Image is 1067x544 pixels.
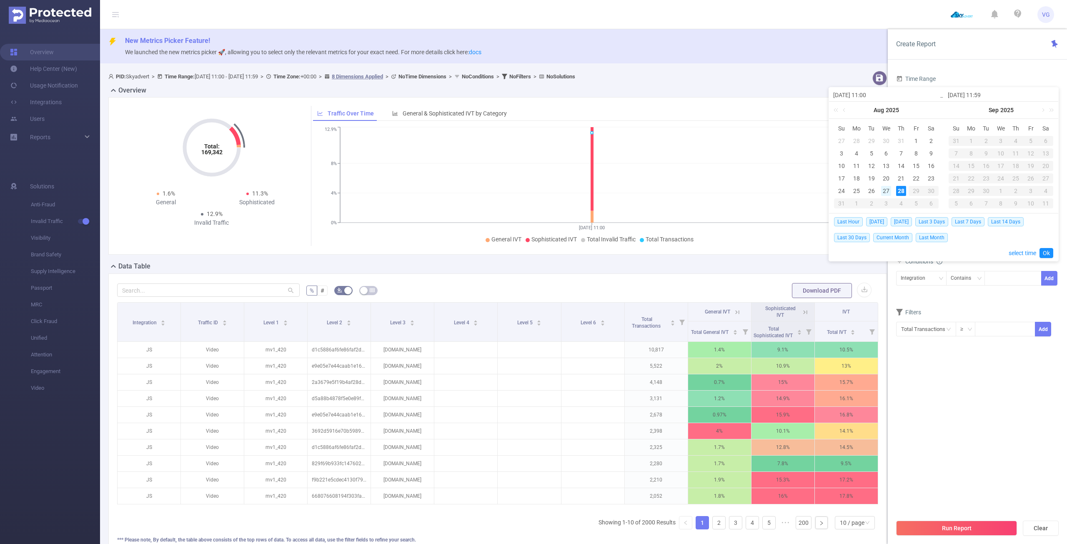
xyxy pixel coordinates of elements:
[949,148,964,158] div: 7
[994,135,1009,147] td: September 3, 2025
[1038,185,1053,197] td: October 4, 2025
[951,271,977,285] div: Contains
[837,186,847,196] div: 24
[1008,186,1023,196] div: 2
[30,178,54,195] span: Solutions
[331,191,337,196] tspan: 4%
[117,283,300,297] input: Search...
[896,521,1017,536] button: Run Report
[949,186,964,196] div: 28
[896,148,906,158] div: 7
[1038,197,1053,210] td: October 11, 2025
[849,160,864,172] td: August 11, 2025
[31,280,100,296] span: Passport
[328,110,374,117] span: Traffic Over Time
[201,149,222,155] tspan: 169,342
[331,161,337,166] tspan: 8%
[837,161,847,171] div: 10
[762,516,776,529] li: 5
[1023,147,1038,160] td: September 12, 2025
[317,110,323,116] i: icon: line-chart
[509,73,531,80] b: No Filters
[125,37,210,45] span: New Metrics Picker Feature!
[1008,125,1023,132] span: Th
[1038,198,1053,208] div: 11
[979,186,994,196] div: 30
[964,160,979,172] td: September 15, 2025
[964,172,979,185] td: September 22, 2025
[462,73,494,80] b: No Conditions
[994,147,1009,160] td: September 10, 2025
[864,197,879,210] td: September 2, 2025
[10,77,78,94] a: Usage Notification
[834,125,849,132] span: Su
[1023,186,1038,196] div: 3
[403,110,507,117] span: General & Sophisticated IVT by Category
[924,160,939,172] td: August 16, 2025
[894,197,909,210] td: September 4, 2025
[979,147,994,160] td: September 9, 2025
[837,136,847,146] div: 27
[949,122,964,135] th: Sun
[864,147,879,160] td: August 5, 2025
[864,122,879,135] th: Tue
[1038,172,1053,185] td: September 27, 2025
[398,73,446,80] b: No Time Dimensions
[994,198,1009,208] div: 8
[909,147,924,160] td: August 8, 2025
[979,135,994,147] td: September 2, 2025
[867,136,877,146] div: 29
[994,185,1009,197] td: October 1, 2025
[165,73,195,80] b: Time Range:
[1008,136,1023,146] div: 4
[849,147,864,160] td: August 4, 2025
[894,125,909,132] span: Th
[834,135,849,147] td: July 27, 2025
[977,276,982,282] i: icon: down
[31,296,100,313] span: MRC
[979,148,994,158] div: 9
[924,125,939,132] span: Sa
[1008,148,1023,158] div: 11
[1008,160,1023,172] td: September 18, 2025
[1023,173,1038,183] div: 26
[712,516,726,529] li: 2
[108,74,116,79] i: icon: user
[204,143,219,150] tspan: Total:
[108,38,117,46] i: icon: thunderbolt
[979,172,994,185] td: September 23, 2025
[867,186,877,196] div: 26
[108,73,575,80] span: Skyadvert [DATE] 11:00 - [DATE] 11:59 +00:00
[901,271,931,285] div: Integration
[1008,185,1023,197] td: October 2, 2025
[849,172,864,185] td: August 18, 2025
[964,161,979,171] div: 15
[815,516,828,529] li: Next Page
[864,160,879,172] td: August 12, 2025
[879,198,894,208] div: 3
[894,172,909,185] td: August 21, 2025
[994,125,1009,132] span: We
[879,185,894,197] td: August 27, 2025
[894,198,909,208] div: 4
[879,197,894,210] td: September 3, 2025
[896,40,936,48] span: Create Report
[964,148,979,158] div: 8
[926,148,936,158] div: 9
[964,135,979,147] td: September 1, 2025
[852,161,862,171] div: 11
[964,198,979,208] div: 6
[1023,197,1038,210] td: October 10, 2025
[924,122,939,135] th: Sat
[867,173,877,183] div: 19
[879,160,894,172] td: August 13, 2025
[964,173,979,183] div: 22
[849,198,864,208] div: 1
[834,198,849,208] div: 31
[30,134,50,140] span: Reports
[849,135,864,147] td: July 28, 2025
[849,197,864,210] td: September 1, 2025
[118,85,146,95] h2: Overview
[837,173,847,183] div: 17
[864,172,879,185] td: August 19, 2025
